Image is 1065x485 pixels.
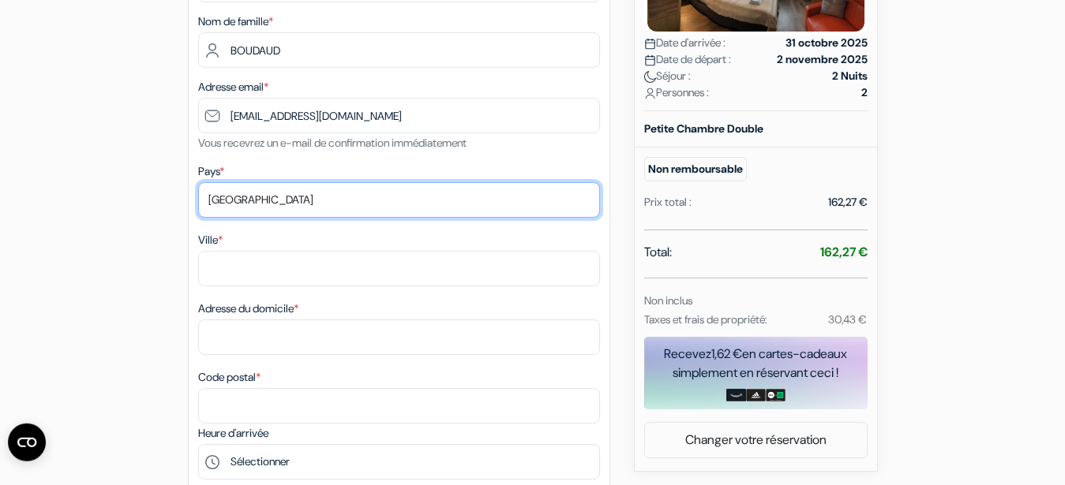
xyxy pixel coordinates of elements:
[832,68,868,84] strong: 2 Nuits
[644,35,726,51] span: Date d'arrivée :
[644,312,767,326] small: Taxes et frais de propriété:
[644,194,692,211] div: Prix total :
[198,32,600,68] input: Entrer le nom de famille
[198,369,261,386] label: Code postal
[198,136,467,150] small: Vous recevrez un e-mail de confirmation immédiatement
[644,121,763,136] b: Petite Chambre Double
[645,425,867,455] a: Changer votre réservation
[644,293,692,308] small: Non inclus
[644,243,672,262] span: Total:
[644,88,656,99] img: user_icon.svg
[198,79,268,95] label: Adresse email
[644,54,656,66] img: calendar.svg
[777,51,868,68] strong: 2 novembre 2025
[861,84,868,101] strong: 2
[198,13,273,30] label: Nom de famille
[198,232,223,248] label: Ville
[766,389,786,401] img: uber-uber-eats-card.png
[644,84,709,101] span: Personnes :
[644,51,731,68] span: Date de départ :
[644,345,868,382] div: Recevez en cartes-cadeaux simplement en réservant ceci !
[820,244,868,260] strong: 162,27 €
[198,425,268,442] label: Heure d'arrivée
[198,300,298,317] label: Adresse du domicile
[828,312,867,326] small: 30,43 €
[746,389,766,401] img: adidas-card.png
[8,423,46,461] button: Ouvrir le widget CMP
[726,389,746,401] img: amazon-card-no-text.png
[644,68,691,84] span: Séjour :
[198,98,600,133] input: Entrer adresse e-mail
[644,38,656,50] img: calendar.svg
[198,163,224,180] label: Pays
[828,194,868,211] div: 162,27 €
[644,71,656,83] img: moon.svg
[644,157,747,181] small: Non remboursable
[786,35,868,51] strong: 31 octobre 2025
[711,345,742,362] span: 1,62 €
